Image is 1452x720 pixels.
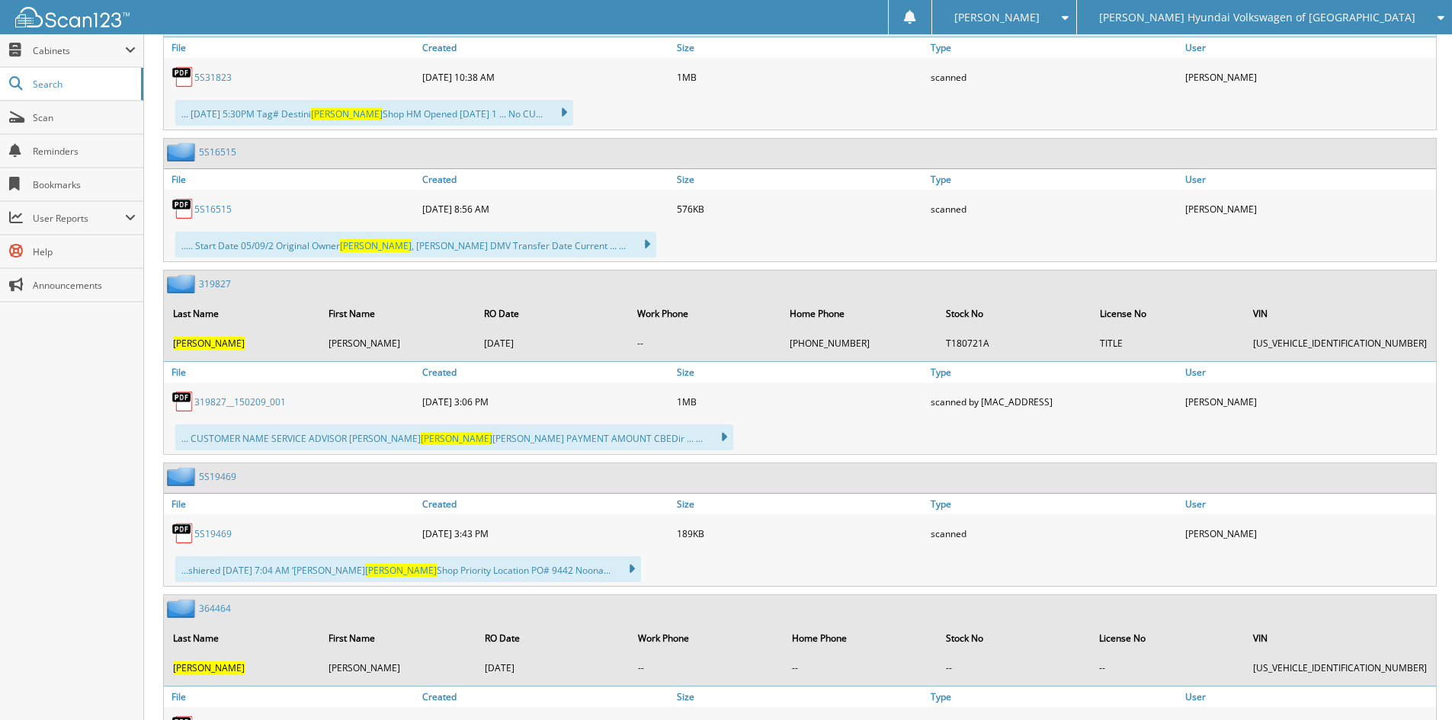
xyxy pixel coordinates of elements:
td: -- [630,331,781,356]
a: 5S16515 [199,146,236,158]
a: Type [927,362,1181,382]
div: [DATE] 3:43 PM [418,518,673,549]
img: PDF.png [171,390,194,413]
span: User Reports [33,212,125,225]
a: Type [927,37,1181,58]
span: Bookmarks [33,178,136,191]
th: VIN [1245,622,1434,654]
a: File [164,362,418,382]
a: Size [673,494,928,514]
div: [PERSON_NAME] [1181,194,1436,224]
span: [PERSON_NAME] [954,13,1040,22]
th: License No [1092,298,1244,329]
span: [PERSON_NAME] [311,107,383,120]
th: License No [1091,622,1244,654]
td: [US_VEHICLE_IDENTIFICATION_NUMBER] [1245,655,1434,680]
span: Scan [33,111,136,124]
a: 364464 [199,602,231,615]
td: TITLE [1092,331,1244,356]
span: [PERSON_NAME] [365,564,437,577]
iframe: Chat Widget [1376,647,1452,720]
a: Created [418,494,673,514]
a: User [1181,362,1436,382]
a: Size [673,37,928,58]
span: Announcements [33,279,136,292]
a: Created [418,169,673,190]
td: -- [784,655,937,680]
th: Stock No [938,622,1090,654]
th: Work Phone [630,298,781,329]
div: ..... Start Date 05/09/2 Original Owner , [PERSON_NAME] DMV Transfer Date Current ... ... [175,232,656,258]
a: 319827 [199,277,231,290]
a: File [164,494,418,514]
img: PDF.png [171,522,194,545]
a: Size [673,362,928,382]
th: RO Date [476,298,628,329]
th: First Name [321,298,475,329]
span: [PERSON_NAME] Hyundai Volkswagen of [GEOGRAPHIC_DATA] [1099,13,1415,22]
span: [PERSON_NAME] [340,239,412,252]
div: 1MB [673,62,928,92]
span: Cabinets [33,44,125,57]
span: [PERSON_NAME] [173,661,245,674]
img: folder2.png [167,467,199,486]
td: [PERSON_NAME] [321,655,475,680]
a: User [1181,37,1436,58]
div: [DATE] 3:06 PM [418,386,673,417]
img: PDF.png [171,197,194,220]
div: ... CUSTOMER NAME SERVICE ADVISOR [PERSON_NAME] [PERSON_NAME] PAYMENT AMOUNT CBEDir ... ... [175,424,733,450]
a: File [164,169,418,190]
div: scanned [927,518,1181,549]
td: -- [1091,655,1244,680]
span: Help [33,245,136,258]
div: scanned [927,62,1181,92]
div: ... [DATE] 5:30PM Tag# Destini Shop HM Opened [DATE] 1 ... No CU... [175,100,573,126]
th: Home Phone [782,298,936,329]
div: [PERSON_NAME] [1181,518,1436,549]
th: First Name [321,622,475,654]
th: VIN [1245,298,1434,329]
a: Size [673,686,928,707]
a: User [1181,169,1436,190]
div: scanned by [MAC_ADDRESS] [927,386,1181,417]
div: [PERSON_NAME] [1181,386,1436,417]
a: 5S19469 [194,527,232,540]
img: folder2.png [167,142,199,162]
td: [DATE] [476,331,628,356]
td: [PHONE_NUMBER] [782,331,936,356]
img: folder2.png [167,599,199,618]
div: ...shiered [DATE] 7:04 AM ‘[PERSON_NAME] Shop Priority Location PO# 9442 Noona... [175,556,641,582]
a: 5S31823 [194,71,232,84]
th: Work Phone [630,622,783,654]
a: 319827__150209_001 [194,395,286,408]
a: File [164,686,418,707]
a: File [164,37,418,58]
img: folder2.png [167,274,199,293]
th: RO Date [477,622,630,654]
div: [DATE] 10:38 AM [418,62,673,92]
th: Stock No [938,298,1091,329]
td: [US_VEHICLE_IDENTIFICATION_NUMBER] [1245,331,1434,356]
div: 1MB [673,386,928,417]
td: -- [938,655,1090,680]
div: scanned [927,194,1181,224]
span: [PERSON_NAME] [173,337,245,350]
a: Created [418,37,673,58]
th: Last Name [165,298,319,329]
a: Type [927,169,1181,190]
td: [DATE] [477,655,630,680]
a: Created [418,686,673,707]
span: Search [33,78,133,91]
th: Home Phone [784,622,937,654]
td: -- [630,655,783,680]
a: Type [927,494,1181,514]
a: 5S16515 [194,203,232,216]
a: 5S19469 [199,470,236,483]
span: [PERSON_NAME] [421,432,492,445]
a: Created [418,362,673,382]
img: scan123-logo-white.svg [15,7,130,27]
a: User [1181,494,1436,514]
th: Last Name [165,622,319,654]
td: T180721A [938,331,1091,356]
